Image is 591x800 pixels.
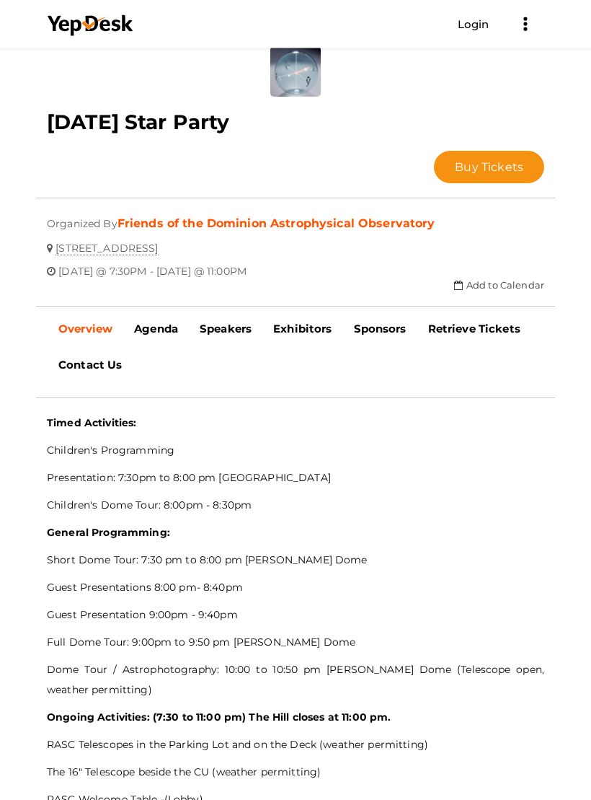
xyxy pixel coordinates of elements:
[428,322,520,336] b: Retrieve Tickets
[270,47,321,97] img: XZ6FGPWR_small.png
[454,280,544,291] a: Add to Calendar
[47,711,391,724] b: Ongoing Activities: (7:30 to 11:00 pm) The Hill closes at 11:00 pm.
[117,217,435,231] a: Friends of the Dominion Astrophysical Observatory
[47,762,544,783] p: The 16" Telescope beside the CU (weather permitting)
[455,161,523,175] span: Buy Tickets
[47,660,544,700] p: Dome Tour / Astrophotography: 10:00 to 10:50 pm [PERSON_NAME] Dome (Telescope open, weather permi...
[47,527,170,540] b: General Programming:
[273,322,332,336] b: Exhibitors
[58,255,246,278] span: [DATE] @ 7:30PM - [DATE] @ 11:00PM
[58,359,122,372] b: Contact Us
[354,322,406,336] b: Sponsors
[47,578,544,598] p: Guest Presentations 8:00 pm- 8:40pm
[47,110,229,135] b: [DATE] Star Party
[434,151,544,184] button: Buy Tickets
[48,348,133,384] a: Contact Us
[134,322,178,336] b: Agenda
[47,496,544,516] p: Children's Dome Tour: 8:00pm - 8:30pm
[48,312,123,348] a: Overview
[123,312,189,348] a: Agenda
[200,322,252,336] b: Speakers
[47,207,117,231] span: Organized By
[262,312,342,348] a: Exhibitors
[47,735,544,755] p: RASC Telescopes in the Parking Lot and on the Deck (weather permitting)
[343,312,417,348] a: Sponsors
[458,17,489,31] a: Login
[47,441,544,461] p: Children's Programming
[47,468,544,488] p: Presentation: 7:30pm to 8:00 pm [GEOGRAPHIC_DATA]
[47,605,544,625] p: Guest Presentation 9:00pm - 9:40pm
[47,550,544,571] p: Short Dome Tour: 7:30 pm to 8:00 pm [PERSON_NAME] Dome
[58,322,112,336] b: Overview
[189,312,262,348] a: Speakers
[47,633,544,653] p: Full Dome Tour: 9:00pm to 9:50 pm [PERSON_NAME] Dome
[47,417,136,430] b: Timed Activities:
